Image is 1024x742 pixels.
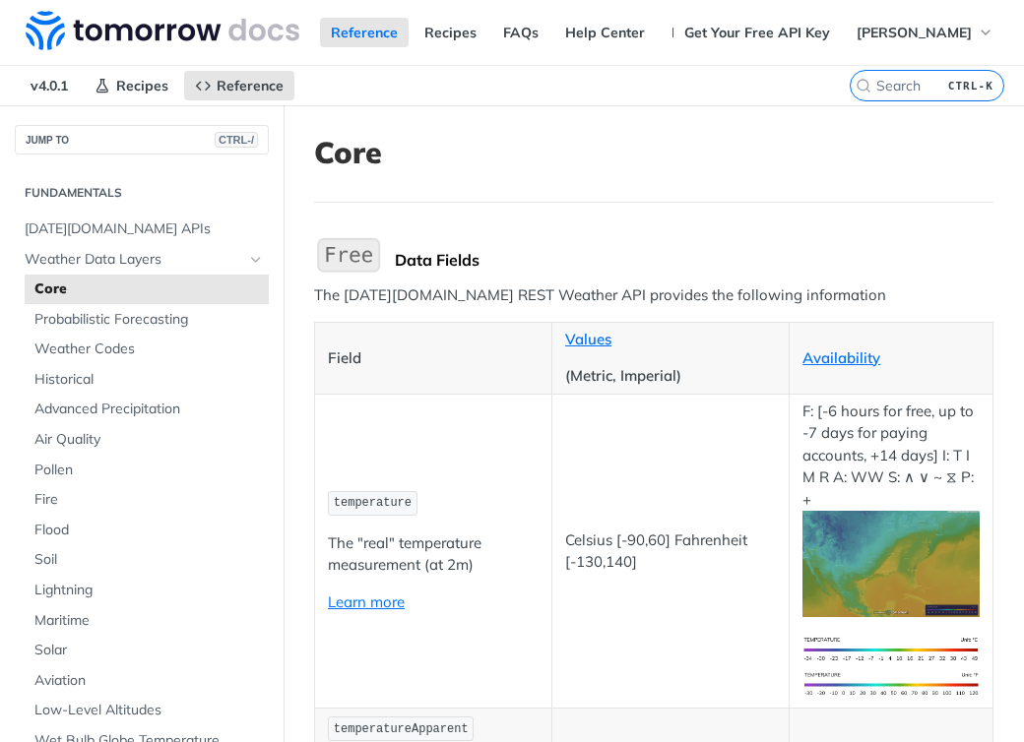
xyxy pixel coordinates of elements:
a: FAQs [492,18,549,47]
span: Maritime [34,611,264,631]
span: Flood [34,521,264,540]
a: Values [565,330,611,348]
span: [DATE][DOMAIN_NAME] APIs [25,219,264,239]
h2: Fundamentals [15,184,269,202]
kbd: CTRL-K [943,76,998,95]
span: Lightning [34,581,264,600]
button: JUMP TOCTRL-/ [15,125,269,155]
a: Probabilistic Forecasting [25,305,269,335]
p: The "real" temperature measurement (at 2m) [328,532,539,577]
a: Help Center [554,18,656,47]
span: Pollen [34,461,264,480]
a: Fire [25,485,269,515]
img: Tomorrow.io Weather API Docs [26,11,299,50]
a: Air Quality [25,425,269,455]
span: Fire [34,490,264,510]
p: F: [-6 hours for free, up to -7 days for paying accounts, +14 days] I: T I M R A: WW S: ∧ ∨ ~ ⧖ P: + [802,401,980,617]
a: [DATE][DOMAIN_NAME] APIs [15,215,269,244]
button: Hide subpages for Weather Data Layers [248,252,264,268]
a: Lightning [25,576,269,605]
p: The [DATE][DOMAIN_NAME] REST Weather API provides the following information [314,284,993,307]
a: Reference [320,18,409,47]
a: Availability [802,348,880,367]
span: Aviation [34,671,264,691]
p: (Metric, Imperial) [565,365,776,388]
svg: Search [856,78,871,93]
span: Reference [217,77,284,94]
span: CTRL-/ [215,132,258,148]
a: Flood [25,516,269,545]
a: Get Your Free API Key [673,18,841,47]
button: [PERSON_NAME] [846,18,1004,47]
span: Probabilistic Forecasting [34,310,264,330]
span: Air Quality [34,430,264,450]
span: Expand image [802,639,980,657]
a: Recipes [414,18,487,47]
a: Historical [25,365,269,395]
a: Recipes [84,71,179,100]
span: Core [34,279,264,299]
span: [PERSON_NAME] [857,24,972,41]
span: Weather Data Layers [25,250,243,270]
span: Recipes [116,77,168,94]
p: Celsius [-90,60] Fahrenheit [-130,140] [565,529,776,574]
span: Expand image [802,553,980,572]
span: temperature [334,496,412,510]
a: Low-Level Altitudes [25,696,269,725]
span: Weather Codes [34,340,264,359]
span: v4.0.1 [20,71,79,100]
a: Advanced Precipitation [25,395,269,424]
span: Soil [34,550,264,570]
a: Aviation [25,666,269,696]
span: Solar [34,641,264,660]
a: Blog [661,18,713,47]
h1: Core [314,135,993,170]
p: Field [328,347,539,370]
span: Advanced Precipitation [34,400,264,419]
a: Solar [25,636,269,665]
span: Historical [34,370,264,390]
span: Low-Level Altitudes [34,701,264,720]
a: Weather Data LayersHide subpages for Weather Data Layers [15,245,269,275]
a: Maritime [25,606,269,636]
a: Weather Codes [25,335,269,364]
a: Pollen [25,456,269,485]
a: Core [25,275,269,304]
a: Learn more [328,592,405,611]
a: Soil [25,545,269,575]
span: temperatureApparent [334,722,469,736]
div: Data Fields [395,250,993,270]
a: Reference [184,71,294,100]
span: Expand image [802,673,980,692]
